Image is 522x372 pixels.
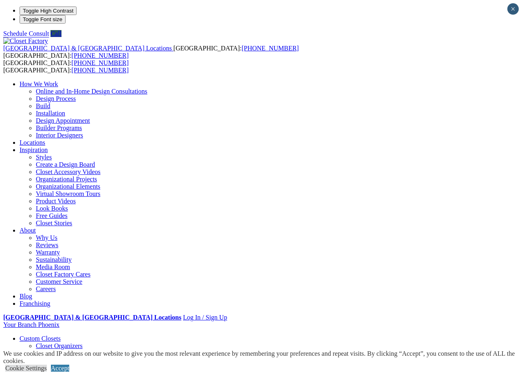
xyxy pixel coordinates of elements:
[36,234,57,241] a: Why Us
[36,278,82,285] a: Customer Service
[36,342,83,349] a: Closet Organizers
[3,321,36,328] span: Your Branch
[23,8,73,14] span: Toggle High Contrast
[36,271,90,278] a: Closet Factory Cares
[36,285,56,292] a: Careers
[36,198,76,204] a: Product Videos
[36,168,101,175] a: Closet Accessory Videos
[36,95,76,102] a: Design Process
[241,45,298,52] a: [PHONE_NUMBER]
[36,249,60,256] a: Warranty
[3,45,172,52] span: [GEOGRAPHIC_DATA] & [GEOGRAPHIC_DATA] Locations
[36,220,72,226] a: Closet Stories
[38,321,59,328] span: Phoenix
[20,293,32,300] a: Blog
[72,52,129,59] a: [PHONE_NUMBER]
[3,321,59,328] a: Your Branch Phoenix
[36,350,79,357] a: Dressing Rooms
[36,154,52,161] a: Styles
[36,176,97,183] a: Organizational Projects
[3,350,522,365] div: We use cookies and IP address on our website to give you the most relevant experience by remember...
[36,117,90,124] a: Design Appointment
[36,263,70,270] a: Media Room
[20,335,61,342] a: Custom Closets
[23,16,62,22] span: Toggle Font size
[20,146,48,153] a: Inspiration
[36,161,95,168] a: Create a Design Board
[36,124,82,131] a: Builder Programs
[36,88,147,95] a: Online and In-Home Design Consultations
[36,110,65,117] a: Installation
[3,30,49,37] a: Schedule Consult
[36,190,101,197] a: Virtual Showroom Tours
[3,314,181,321] a: [GEOGRAPHIC_DATA] & [GEOGRAPHIC_DATA] Locations
[5,365,47,372] a: Cookie Settings
[507,3,519,15] button: Close
[36,205,68,212] a: Look Books
[36,212,68,219] a: Free Guides
[20,227,36,234] a: About
[36,183,100,190] a: Organizational Elements
[72,59,129,66] a: [PHONE_NUMBER]
[3,45,299,59] span: [GEOGRAPHIC_DATA]: [GEOGRAPHIC_DATA]:
[20,15,66,24] button: Toggle Font size
[20,7,77,15] button: Toggle High Contrast
[3,45,173,52] a: [GEOGRAPHIC_DATA] & [GEOGRAPHIC_DATA] Locations
[51,365,69,372] a: Accept
[20,80,58,87] a: How We Work
[36,256,72,263] a: Sustainability
[3,59,129,74] span: [GEOGRAPHIC_DATA]: [GEOGRAPHIC_DATA]:
[36,241,58,248] a: Reviews
[20,300,50,307] a: Franchising
[50,30,61,37] a: Call
[36,102,50,109] a: Build
[3,37,48,45] img: Closet Factory
[183,314,227,321] a: Log In / Sign Up
[72,67,129,74] a: [PHONE_NUMBER]
[36,132,83,139] a: Interior Designers
[20,139,45,146] a: Locations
